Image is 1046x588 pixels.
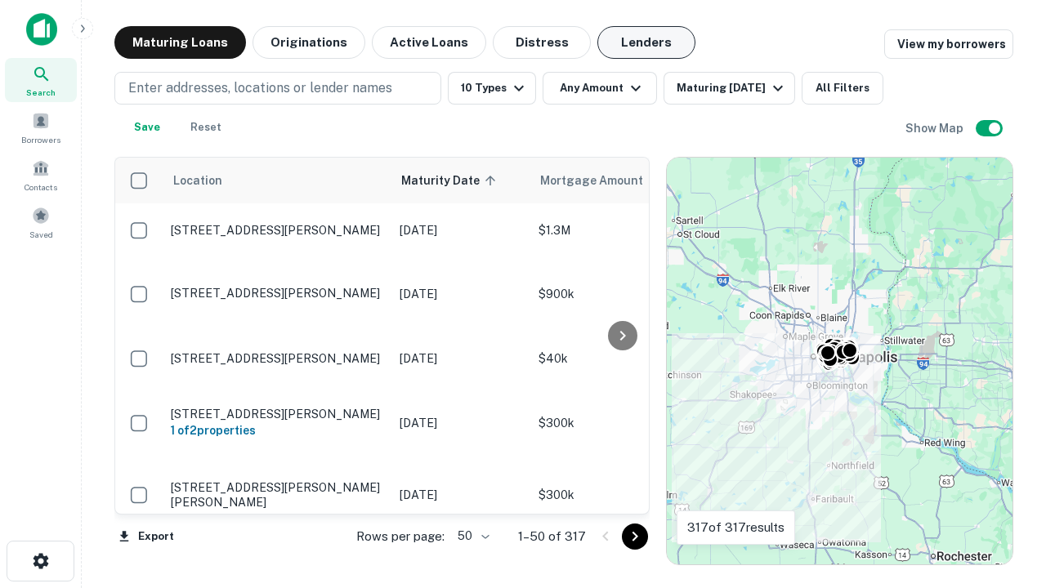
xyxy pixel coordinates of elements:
[114,72,441,105] button: Enter addresses, locations or lender names
[163,158,391,203] th: Location
[518,527,586,546] p: 1–50 of 317
[356,527,445,546] p: Rows per page:
[400,221,522,239] p: [DATE]
[171,286,383,301] p: [STREET_ADDRESS][PERSON_NAME]
[171,421,383,439] h6: 1 of 2 properties
[114,524,178,549] button: Export
[664,72,795,105] button: Maturing [DATE]
[29,228,53,241] span: Saved
[180,111,232,144] button: Reset
[172,171,222,190] span: Location
[5,58,77,102] a: Search
[530,158,710,203] th: Mortgage Amount
[687,518,784,537] p: 317 of 317 results
[622,523,648,550] button: Go to next page
[372,26,486,59] button: Active Loans
[539,414,702,432] p: $300k
[539,350,702,367] p: $40k
[802,72,883,105] button: All Filters
[26,86,56,99] span: Search
[401,171,501,190] span: Maturity Date
[253,26,365,59] button: Originations
[171,407,383,421] p: [STREET_ADDRESS][PERSON_NAME]
[964,405,1046,483] iframe: Chat Widget
[905,119,966,137] h6: Show Map
[597,26,695,59] button: Lenders
[539,221,702,239] p: $1.3M
[400,414,522,432] p: [DATE]
[539,285,702,303] p: $900k
[5,200,77,244] a: Saved
[25,180,57,194] span: Contacts
[400,486,522,504] p: [DATE]
[121,111,173,144] button: Save your search to get updates of matches that match your search criteria.
[5,105,77,149] a: Borrowers
[391,158,530,203] th: Maturity Date
[171,351,383,366] p: [STREET_ADDRESS][PERSON_NAME]
[5,153,77,197] a: Contacts
[543,72,657,105] button: Any Amount
[448,72,536,105] button: 10 Types
[171,223,383,238] p: [STREET_ADDRESS][PERSON_NAME]
[26,13,57,46] img: capitalize-icon.png
[884,29,1013,59] a: View my borrowers
[451,524,492,548] div: 50
[677,78,788,98] div: Maturing [DATE]
[128,78,392,98] p: Enter addresses, locations or lender names
[493,26,591,59] button: Distress
[540,171,664,190] span: Mortgage Amount
[171,480,383,510] p: [STREET_ADDRESS][PERSON_NAME][PERSON_NAME]
[667,158,1012,564] div: 0 0
[400,350,522,367] p: [DATE]
[539,486,702,504] p: $300k
[21,133,60,146] span: Borrowers
[400,285,522,303] p: [DATE]
[114,26,246,59] button: Maturing Loans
